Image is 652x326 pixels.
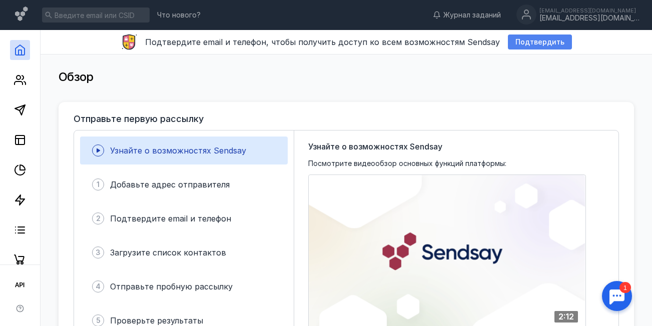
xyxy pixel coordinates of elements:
span: Проверьте результаты [110,315,203,325]
span: Подтвердить [515,38,564,46]
span: 3 [96,247,101,257]
span: 1 [97,179,100,189]
button: Подтвердить [508,34,572,49]
span: Подтвердите email и телефон [110,213,231,223]
span: 2 [96,213,101,223]
a: Что нового? [152,11,206,18]
span: 5 [96,315,101,325]
span: Обзор [59,69,94,84]
span: 4 [96,281,101,291]
div: 1 [23,6,34,17]
div: 2:12 [554,311,578,322]
span: Подтвердите email и телефон, чтобы получить доступ ко всем возможностям Sendsay [145,37,500,47]
a: Журнал заданий [428,10,506,20]
span: Что нового? [157,11,201,18]
div: [EMAIL_ADDRESS][DOMAIN_NAME] [539,7,639,13]
span: Узнайте о возможностях Sendsay [308,140,442,152]
span: Узнайте о возможностях Sendsay [110,145,246,155]
span: Журнал заданий [443,10,501,20]
span: Отправьте пробную рассылку [110,281,233,291]
span: Добавьте адрес отправителя [110,179,230,189]
input: Введите email или CSID [42,7,150,22]
span: Посмотрите видеообзор основных функций платформы: [308,158,506,168]
span: Загрузите список контактов [110,247,226,257]
div: [EMAIL_ADDRESS][DOMAIN_NAME] [539,14,639,22]
h3: Отправьте первую рассылку [74,114,204,124]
